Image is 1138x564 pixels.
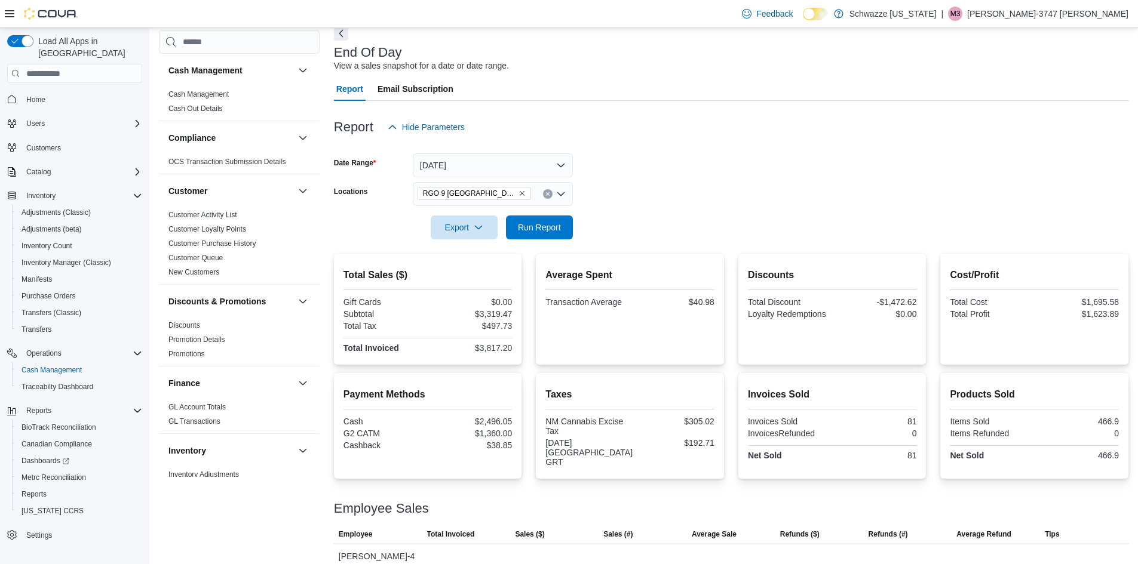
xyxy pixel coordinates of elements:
span: Load All Apps in [GEOGRAPHIC_DATA] [33,35,142,59]
span: Feedback [756,8,793,20]
button: Inventory [22,189,60,203]
button: Purchase Orders [12,288,147,304]
a: Customer Activity List [168,211,237,219]
button: Operations [22,346,66,360]
a: OCS Transaction Submission Details [168,158,286,166]
h2: Cost/Profit [950,268,1119,282]
button: Inventory Count [12,238,147,254]
span: Run Report [518,221,561,233]
div: Cashback [343,440,425,450]
h2: Invoices Sold [748,387,917,402]
span: Reports [26,406,51,415]
h3: Employee Sales [334,501,429,516]
span: Transfers [17,322,142,337]
div: Total Tax [343,321,425,331]
span: Manifests [22,275,52,284]
a: Transfers [17,322,56,337]
span: GL Account Totals [168,402,226,412]
h2: Discounts [748,268,917,282]
button: Transfers (Classic) [12,304,147,321]
span: Reports [22,403,142,418]
div: Michelle-3747 Tolentino [948,7,962,21]
button: Open list of options [556,189,566,199]
a: Feedback [737,2,797,26]
button: Inventory [168,445,293,457]
span: Sales ($) [515,529,544,539]
button: Catalog [22,165,56,179]
span: Purchase Orders [22,291,76,301]
img: Cova [24,8,78,20]
span: Inventory Manager (Classic) [17,255,142,270]
span: Canadian Compliance [22,439,92,449]
a: Inventory Adjustments [168,470,239,479]
button: Finance [296,376,310,390]
div: 466.9 [1037,451,1119,460]
h3: Discounts & Promotions [168,295,266,307]
button: Finance [168,377,293,389]
a: Customer Purchase History [168,239,256,248]
button: Settings [2,526,147,544]
span: Report [336,77,363,101]
a: Discounts [168,321,200,329]
span: Average Sale [692,529,737,539]
div: Finance [159,400,320,433]
span: Catalog [26,167,51,177]
button: Inventory [2,187,147,204]
span: Inventory [22,189,142,203]
a: Metrc Reconciliation [17,470,91,485]
span: BioTrack Reconciliation [22,423,96,432]
a: Inventory Count [17,239,77,253]
a: BioTrack Reconciliation [17,420,101,434]
div: Subtotal [343,309,425,319]
span: Traceabilty Dashboard [22,382,93,392]
button: Run Report [506,215,573,239]
button: Cash Management [296,63,310,78]
button: Compliance [168,132,293,144]
div: View a sales snapshot for a date or date range. [334,60,509,72]
div: $0.00 [835,309,916,319]
span: Home [22,91,142,106]
span: Catalog [22,165,142,179]
span: Customer Activity List [168,210,237,220]
div: Transaction Average [545,297,627,307]
span: Cash Management [168,90,229,99]
button: Reports [2,402,147,419]
button: Cash Management [12,362,147,378]
span: Canadian Compliance [17,437,142,451]
div: $192.71 [637,438,714,448]
div: 81 [835,417,916,426]
a: [US_STATE] CCRS [17,504,88,518]
span: Inventory Adjustments [168,470,239,479]
span: Promotions [168,349,205,359]
button: Customers [2,139,147,156]
h2: Total Sales ($) [343,268,513,282]
strong: Net Sold [748,451,782,460]
h3: End Of Day [334,45,402,60]
div: $1,695.58 [1037,297,1119,307]
strong: Net Sold [950,451,984,460]
span: Sales (#) [603,529,633,539]
h3: Finance [168,377,200,389]
div: [DATE][GEOGRAPHIC_DATA] GRT [545,438,633,467]
button: Catalog [2,164,147,180]
div: $497.73 [430,321,512,331]
label: Date Range [334,158,376,168]
p: | [941,7,943,21]
div: Cash Management [159,87,320,121]
div: $1,360.00 [430,429,512,438]
a: Customer Loyalty Points [168,225,246,233]
a: New Customers [168,268,219,276]
a: Canadian Compliance [17,437,97,451]
button: Cash Management [168,64,293,76]
a: Manifests [17,272,57,286]
div: Total Cost [950,297,1032,307]
a: Dashboards [17,454,74,468]
a: Traceabilty Dashboard [17,380,98,394]
span: Home [26,95,45,104]
div: Cash [343,417,425,426]
a: Home [22,93,50,107]
div: $0.00 [430,297,512,307]
span: Metrc Reconciliation [22,473,86,482]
